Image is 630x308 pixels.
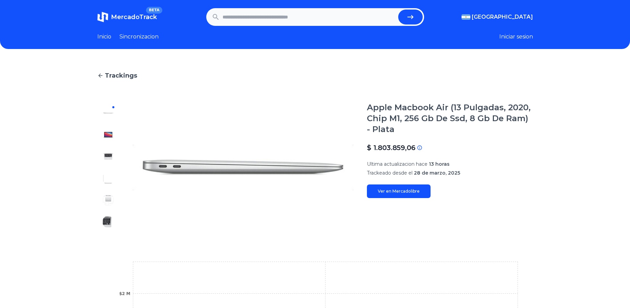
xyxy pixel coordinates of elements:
[499,33,533,41] button: Iniciar sesion
[472,13,533,21] span: [GEOGRAPHIC_DATA]
[133,102,353,233] img: Apple Macbook Air (13 Pulgadas, 2020, Chip M1, 256 Gb De Ssd, 8 Gb De Ram) - Plata
[97,12,108,22] img: MercadoTrack
[97,33,111,41] a: Inicio
[105,71,137,80] span: Trackings
[103,108,114,118] img: Apple Macbook Air (13 Pulgadas, 2020, Chip M1, 256 Gb De Ssd, 8 Gb De Ram) - Plata
[146,7,162,14] span: BETA
[103,216,114,227] img: Apple Macbook Air (13 Pulgadas, 2020, Chip M1, 256 Gb De Ssd, 8 Gb De Ram) - Plata
[97,71,533,80] a: Trackings
[414,170,460,176] span: 28 de marzo, 2025
[119,33,159,41] a: Sincronizacion
[367,143,416,152] p: $ 1.803.859,06
[367,161,427,167] span: Ultima actualizacion hace
[429,161,450,167] span: 13 horas
[103,151,114,162] img: Apple Macbook Air (13 Pulgadas, 2020, Chip M1, 256 Gb De Ssd, 8 Gb De Ram) - Plata
[367,184,431,198] a: Ver en Mercadolibre
[103,173,114,184] img: Apple Macbook Air (13 Pulgadas, 2020, Chip M1, 256 Gb De Ssd, 8 Gb De Ram) - Plata
[462,13,533,21] button: [GEOGRAPHIC_DATA]
[119,291,130,296] tspan: $2 M
[103,195,114,206] img: Apple Macbook Air (13 Pulgadas, 2020, Chip M1, 256 Gb De Ssd, 8 Gb De Ram) - Plata
[97,12,157,22] a: MercadoTrackBETA
[462,14,470,20] img: Argentina
[111,13,157,21] span: MercadoTrack
[367,170,413,176] span: Trackeado desde el
[103,129,114,140] img: Apple Macbook Air (13 Pulgadas, 2020, Chip M1, 256 Gb De Ssd, 8 Gb De Ram) - Plata
[367,102,533,135] h1: Apple Macbook Air (13 Pulgadas, 2020, Chip M1, 256 Gb De Ssd, 8 Gb De Ram) - Plata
